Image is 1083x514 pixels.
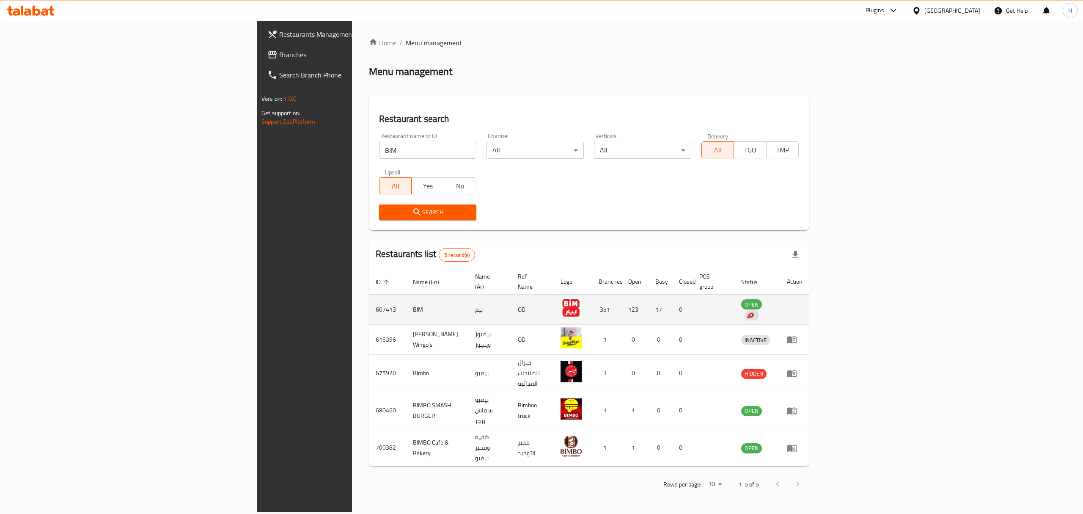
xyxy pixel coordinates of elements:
div: Rows per page: [705,478,725,491]
div: HIDDEN [741,369,767,379]
a: Restaurants Management [261,24,438,44]
a: Search Branch Phone [261,65,438,85]
div: Total records count [439,248,476,262]
span: TGO [737,144,763,156]
p: Rows per page: [663,479,701,490]
p: 1-5 of 5 [739,479,759,490]
td: 0 [672,392,693,429]
td: بيمبو [468,355,511,392]
td: جنرال للمنتجات الغذائية [511,355,554,392]
span: Name (Ar) [475,271,501,292]
span: Version: [261,93,282,104]
th: Branches [592,269,621,295]
td: 1 [621,429,649,467]
a: Support.OpsPlatform [261,116,315,127]
td: بيمبو سماش برجر [468,392,511,429]
th: Logo [554,269,592,295]
span: OPEN [741,443,762,453]
td: بيم [468,295,511,325]
button: TGO [734,141,766,158]
button: No [444,177,476,194]
span: 1.0.0 [283,93,297,104]
span: Yes [415,180,440,192]
div: [GEOGRAPHIC_DATA] [924,6,980,15]
td: 17 [649,295,672,325]
span: Search [386,207,470,218]
span: All [705,144,731,156]
img: Bimbo [561,361,582,382]
td: OD [511,325,554,355]
td: 0 [621,325,649,355]
td: 0 [649,429,672,467]
span: H [1068,6,1072,15]
td: 0 [672,355,693,392]
button: TMP [766,141,799,158]
td: 0 [672,325,693,355]
img: Bimbo's Wingo's [561,327,582,348]
button: All [379,177,412,194]
span: Ref. Name [518,271,544,292]
div: Plugins [866,6,884,16]
span: Get support on: [261,108,300,119]
td: Bimboo truck [511,392,554,429]
label: Upsell [385,169,401,175]
div: Menu [787,443,803,453]
span: Restaurants Management [279,29,432,39]
div: All [594,142,691,159]
input: Search for restaurant name or ID.. [379,142,476,159]
td: OD [511,295,554,325]
span: TMP [770,144,795,156]
img: BIMBO Cafe & Bakery [561,436,582,457]
span: INACTIVE [741,335,770,345]
div: Menu [787,406,803,416]
div: Indicates that the vendor menu management has been moved to DH Catalog service [745,310,759,321]
td: 0 [649,325,672,355]
span: No [448,180,473,192]
th: Open [621,269,649,295]
img: delivery hero logo [746,312,754,319]
span: OPEN [741,300,762,310]
img: BIMBO SMASH BURGER [561,398,582,420]
span: HIDDEN [741,369,767,379]
td: 0 [649,355,672,392]
th: Closed [672,269,693,295]
button: Yes [411,177,444,194]
a: Branches [261,44,438,65]
button: All [701,141,734,158]
span: OPEN [741,406,762,416]
div: Menu [787,334,803,345]
td: 1 [592,325,621,355]
td: 0 [672,429,693,467]
td: مخبز التوحيد [511,429,554,467]
td: 0 [621,355,649,392]
div: Export file [785,245,805,265]
h2: Restaurant search [379,113,799,125]
span: Status [741,277,769,287]
td: 0 [649,392,672,429]
td: 123 [621,295,649,325]
span: All [383,180,408,192]
th: Action [780,269,809,295]
td: 0 [672,295,693,325]
span: Name (En) [413,277,450,287]
span: Branches [279,50,432,60]
td: 1 [621,392,649,429]
td: 1 [592,355,621,392]
h2: Restaurants list [376,248,475,262]
div: Menu [787,368,803,379]
span: Search Branch Phone [279,70,432,80]
span: POS group [699,271,724,292]
td: كافيه ومخبز بيمبو [468,429,511,467]
img: BIM [561,297,582,318]
div: OPEN [741,406,762,416]
nav: breadcrumb [369,38,809,48]
td: 351 [592,295,621,325]
div: All [487,142,584,159]
label: Delivery [707,133,728,139]
td: بيمبوز وينجوز [468,325,511,355]
button: Search [379,204,476,220]
table: enhanced table [369,269,809,467]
